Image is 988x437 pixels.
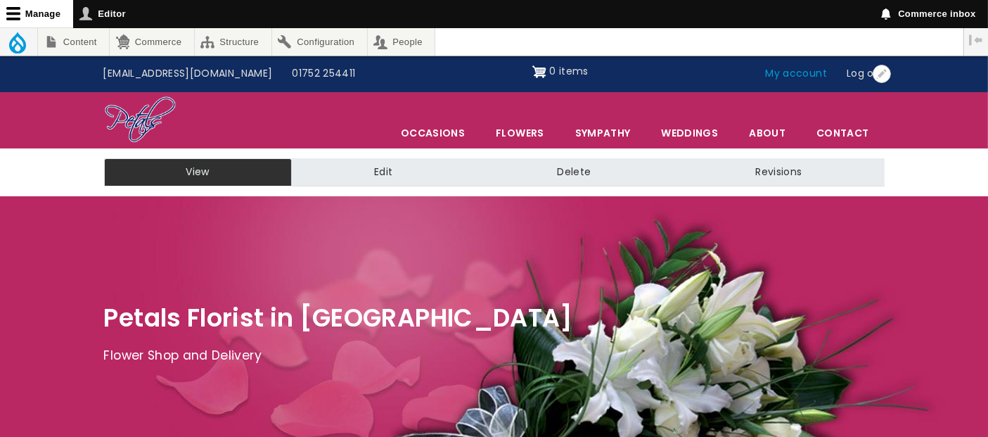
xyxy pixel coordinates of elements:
a: Shopping cart 0 items [532,61,589,83]
a: Structure [195,28,271,56]
a: 01752 254411 [282,61,365,87]
a: Contact [802,118,883,148]
a: Content [38,28,109,56]
span: Occasions [386,118,480,148]
img: Shopping cart [532,61,546,83]
p: Flower Shop and Delivery [104,346,885,367]
a: Delete [475,158,673,186]
a: About [734,118,800,148]
a: Sympathy [560,118,646,148]
a: Commerce [110,28,193,56]
nav: Tabs [94,158,895,186]
a: People [368,28,435,56]
span: Weddings [646,118,733,148]
a: View [104,158,292,186]
a: My account [756,61,838,87]
button: Vertical orientation [964,28,988,52]
a: Revisions [673,158,884,186]
a: Log out [837,61,894,87]
span: 0 items [549,64,588,78]
button: Open User account menu configuration options [873,65,891,83]
img: Home [104,96,177,145]
span: Petals Florist in [GEOGRAPHIC_DATA] [104,300,573,335]
a: [EMAIL_ADDRESS][DOMAIN_NAME] [94,61,283,87]
a: Flowers [481,118,558,148]
a: Configuration [272,28,367,56]
a: Edit [292,158,475,186]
